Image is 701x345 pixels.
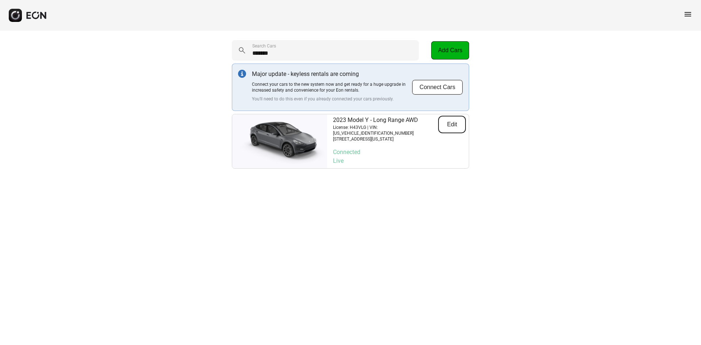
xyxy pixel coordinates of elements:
[431,41,469,60] button: Add Cars
[333,148,466,157] p: Connected
[252,43,276,49] label: Search Cars
[412,80,463,95] button: Connect Cars
[333,157,466,165] p: Live
[232,118,327,165] img: car
[252,70,412,78] p: Major update - keyless rentals are coming
[238,70,246,78] img: info
[252,81,412,93] p: Connect your cars to the new system now and get ready for a huge upgrade in increased safety and ...
[333,124,438,136] p: License: H43VLG | VIN: [US_VEHICLE_IDENTIFICATION_NUMBER]
[438,116,466,133] button: Edit
[333,136,438,142] p: [STREET_ADDRESS][US_STATE]
[683,10,692,19] span: menu
[333,116,438,124] p: 2023 Model Y - Long Range AWD
[252,96,412,102] p: You'll need to do this even if you already connected your cars previously.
